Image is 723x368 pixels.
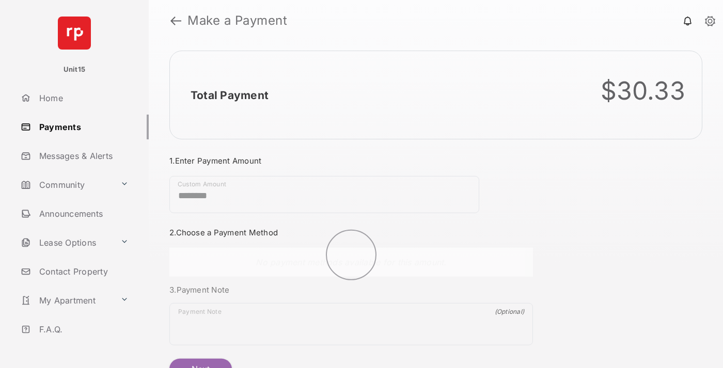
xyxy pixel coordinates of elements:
p: Unit15 [64,65,86,75]
h2: Total Payment [191,89,269,102]
strong: Make a Payment [187,14,287,27]
div: $30.33 [601,76,686,106]
h3: 3. Payment Note [169,285,533,295]
a: My Apartment [17,288,116,313]
a: Announcements [17,201,149,226]
a: Home [17,86,149,110]
img: svg+xml;base64,PHN2ZyB4bWxucz0iaHR0cDovL3d3dy53My5vcmcvMjAwMC9zdmciIHdpZHRoPSI2NCIgaGVpZ2h0PSI2NC... [58,17,91,50]
h3: 2. Choose a Payment Method [169,228,533,237]
a: Messages & Alerts [17,143,149,168]
a: Contact Property [17,259,149,284]
a: Lease Options [17,230,116,255]
h3: 1. Enter Payment Amount [169,156,533,166]
a: F.A.Q. [17,317,149,342]
a: Community [17,172,116,197]
a: Payments [17,115,149,139]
